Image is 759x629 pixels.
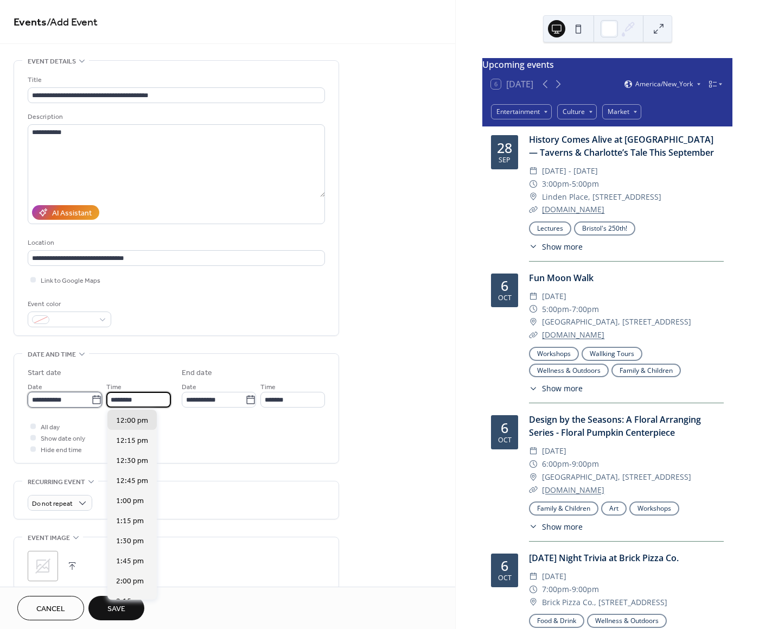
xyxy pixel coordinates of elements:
[498,575,512,582] div: Oct
[116,455,148,467] span: 12:30 pm
[107,603,125,615] span: Save
[88,596,144,620] button: Save
[17,596,84,620] button: Cancel
[529,328,538,341] div: ​
[542,204,604,214] a: [DOMAIN_NAME]
[542,290,566,303] span: [DATE]
[482,58,732,71] div: Upcoming events
[41,433,85,444] span: Show date only
[28,382,42,393] span: Date
[498,437,512,444] div: Oct
[52,208,92,219] div: AI Assistant
[529,521,538,532] div: ​
[116,536,144,547] span: 1:30 pm
[542,164,598,177] span: [DATE] - [DATE]
[28,237,323,249] div: Location
[32,498,73,510] span: Do not repeat
[28,476,85,488] span: Recurring event
[28,532,70,544] span: Event image
[501,559,508,573] div: 6
[182,367,212,379] div: End date
[569,177,572,190] span: -
[529,444,538,458] div: ​
[498,295,512,302] div: Oct
[542,383,583,394] span: Show more
[116,475,148,487] span: 12:45 pm
[47,12,98,33] span: / Add Event
[542,458,569,471] span: 6:00pm
[501,279,508,293] div: 6
[497,141,512,155] div: 28
[529,570,538,583] div: ​
[529,383,583,394] button: ​Show more
[116,516,144,527] span: 1:15 pm
[529,241,538,252] div: ​
[529,134,714,158] a: History Comes Alive at [GEOGRAPHIC_DATA] — Taverns & Charlotte’s Tale This September
[182,382,196,393] span: Date
[529,290,538,303] div: ​
[41,444,82,456] span: Hide end time
[529,383,538,394] div: ​
[635,81,693,87] span: America/New_York
[569,458,572,471] span: -
[529,164,538,177] div: ​
[14,12,47,33] a: Events
[542,315,691,328] span: [GEOGRAPHIC_DATA], [STREET_ADDRESS]
[499,157,511,164] div: Sep
[116,495,144,507] span: 1:00 pm
[28,551,58,581] div: ;
[529,272,594,284] a: Fun Moon Walk
[529,315,538,328] div: ​
[28,111,323,123] div: Description
[41,275,100,287] span: Link to Google Maps
[542,444,566,458] span: [DATE]
[572,177,599,190] span: 5:00pm
[542,241,583,252] span: Show more
[542,521,583,532] span: Show more
[529,596,538,609] div: ​
[28,74,323,86] div: Title
[529,484,538,497] div: ​
[529,241,583,252] button: ​Show more
[529,203,538,216] div: ​
[106,382,122,393] span: Time
[116,435,148,447] span: 12:15 pm
[542,596,667,609] span: Brick Pizza Co., [STREET_ADDRESS]
[542,583,569,596] span: 7:00pm
[529,583,538,596] div: ​
[260,382,276,393] span: Time
[542,471,691,484] span: [GEOGRAPHIC_DATA], [STREET_ADDRESS]
[529,551,724,564] div: [DATE] Night Trivia at Brick Pizza Co.
[572,583,599,596] span: 9:00pm
[529,458,538,471] div: ​
[529,177,538,190] div: ​
[569,583,572,596] span: -
[529,471,538,484] div: ​
[116,576,144,587] span: 2:00 pm
[542,177,569,190] span: 3:00pm
[529,414,701,439] a: Design by the Seasons: A Floral Arranging Series - Floral Pumpkin Centerpiece
[41,422,60,433] span: All day
[529,190,538,204] div: ​
[28,349,76,360] span: Date and time
[542,190,661,204] span: Linden Place, [STREET_ADDRESS]
[529,303,538,316] div: ​
[572,458,599,471] span: 9:00pm
[36,603,65,615] span: Cancel
[32,205,99,220] button: AI Assistant
[542,570,566,583] span: [DATE]
[116,415,148,427] span: 12:00 pm
[542,485,604,495] a: [DOMAIN_NAME]
[116,596,144,607] span: 2:15 pm
[529,521,583,532] button: ​Show more
[28,298,109,310] div: Event color
[569,303,572,316] span: -
[542,303,569,316] span: 5:00pm
[572,303,599,316] span: 7:00pm
[28,56,76,67] span: Event details
[28,367,61,379] div: Start date
[501,421,508,435] div: 6
[116,556,144,567] span: 1:45 pm
[542,329,604,340] a: [DOMAIN_NAME]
